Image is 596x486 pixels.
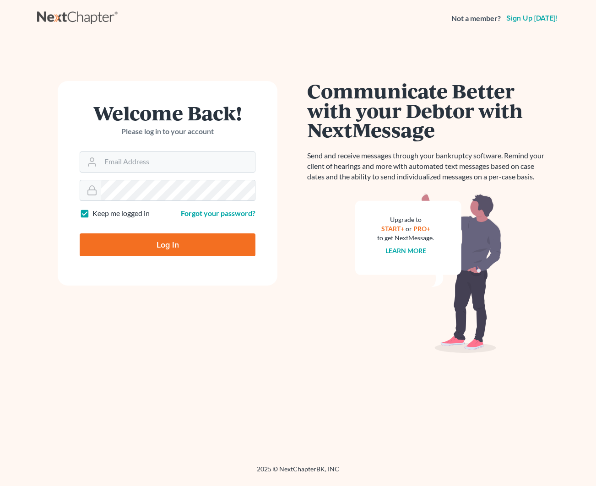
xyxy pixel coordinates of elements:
div: to get NextMessage. [377,233,434,243]
strong: Not a member? [451,13,501,24]
p: Send and receive messages through your bankruptcy software. Remind your client of hearings and mo... [307,151,550,182]
h1: Communicate Better with your Debtor with NextMessage [307,81,550,140]
img: nextmessage_bg-59042aed3d76b12b5cd301f8e5b87938c9018125f34e5fa2b7a6b67550977c72.svg [355,193,502,353]
a: Sign up [DATE]! [504,15,559,22]
label: Keep me logged in [92,208,150,219]
input: Log In [80,233,255,256]
span: or [406,225,412,232]
h1: Welcome Back! [80,103,255,123]
div: Upgrade to [377,215,434,224]
p: Please log in to your account [80,126,255,137]
input: Email Address [101,152,255,172]
div: 2025 © NextChapterBK, INC [37,464,559,481]
a: Forgot your password? [181,209,255,217]
a: PRO+ [413,225,430,232]
a: Learn more [385,247,426,254]
a: START+ [381,225,404,232]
